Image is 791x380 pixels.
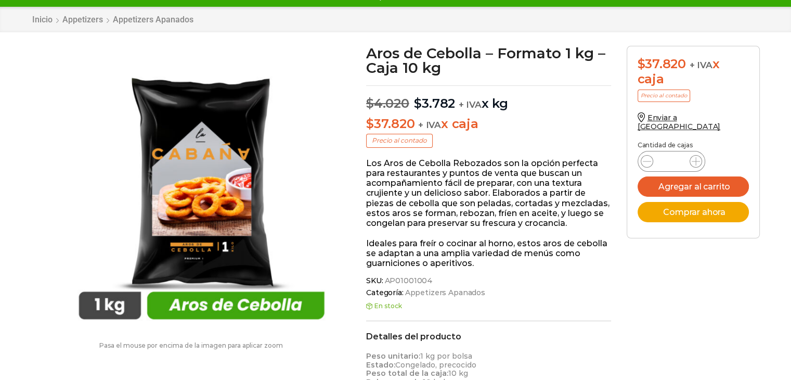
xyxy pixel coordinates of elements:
div: x caja [638,57,749,87]
a: Appetizers Apanados [112,15,194,24]
p: En stock [366,302,611,310]
span: $ [366,116,374,131]
bdi: 37.820 [366,116,414,131]
bdi: 4.020 [366,96,409,111]
button: Comprar ahora [638,202,749,222]
nav: Breadcrumb [32,15,194,24]
span: + IVA [418,120,441,130]
input: Product quantity [662,154,681,169]
p: Los Aros de Cebolla Rebozados son la opción perfecta para restaurantes y puntos de venta que busc... [366,158,611,228]
span: + IVA [459,99,482,110]
p: x caja [366,117,611,132]
span: AP01001004 [383,276,433,285]
span: + IVA [690,60,712,70]
bdi: 3.782 [414,96,455,111]
img: aros-1kg [59,46,344,332]
strong: Peso unitario: [366,351,420,361]
a: Inicio [32,15,53,24]
button: Agregar al carrito [638,176,749,197]
h2: Detalles del producto [366,332,611,341]
p: x kg [366,85,611,111]
p: Cantidad de cajas [638,142,749,149]
span: SKU: [366,276,611,285]
strong: Peso total de la caja: [366,369,448,378]
p: Pasa el mouse por encima de la imagen para aplicar zoom [32,342,351,349]
a: Enviar a [GEOGRAPHIC_DATA] [638,113,721,131]
a: Appetizers Apanados [404,288,485,297]
span: $ [638,56,645,71]
p: Precio al contado [638,90,690,102]
span: Categoría: [366,288,611,297]
h1: Aros de Cebolla – Formato 1 kg – Caja 10 kg [366,46,611,75]
p: Ideales para freír o cocinar al horno, estos aros de cebolla se adaptan a una amplia variedad de ... [366,238,611,269]
span: $ [414,96,422,111]
p: Precio al contado [366,134,433,147]
bdi: 37.820 [638,56,686,71]
a: Appetizers [62,15,103,24]
span: $ [366,96,374,111]
strong: Estado: [366,360,395,370]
